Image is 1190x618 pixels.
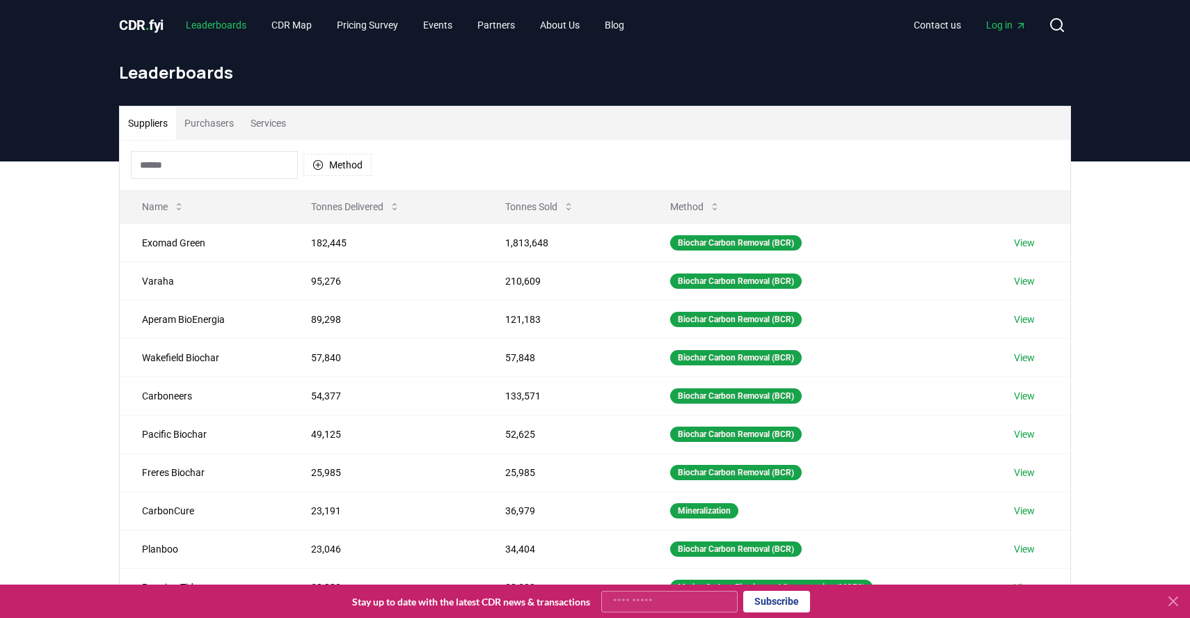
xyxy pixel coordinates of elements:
[483,223,648,262] td: 1,813,648
[120,453,289,491] td: Freres Biochar
[483,262,648,300] td: 210,609
[670,503,738,518] div: Mineralization
[483,338,648,377] td: 57,848
[175,13,257,38] a: Leaderboards
[289,223,483,262] td: 182,445
[145,17,150,33] span: .
[483,415,648,453] td: 52,625
[903,13,1038,38] nav: Main
[483,300,648,338] td: 121,183
[120,491,289,530] td: CarbonCure
[466,13,526,38] a: Partners
[242,106,294,140] button: Services
[289,338,483,377] td: 57,840
[120,568,289,606] td: Running Tide
[483,377,648,415] td: 133,571
[1014,351,1035,365] a: View
[594,13,635,38] a: Blog
[289,568,483,606] td: 22,880
[289,530,483,568] td: 23,046
[289,491,483,530] td: 23,191
[670,235,802,251] div: Biochar Carbon Removal (BCR)
[119,61,1071,84] h1: Leaderboards
[670,388,802,404] div: Biochar Carbon Removal (BCR)
[903,13,972,38] a: Contact us
[529,13,591,38] a: About Us
[326,13,409,38] a: Pricing Survey
[670,274,802,289] div: Biochar Carbon Removal (BCR)
[670,350,802,365] div: Biochar Carbon Removal (BCR)
[175,13,635,38] nav: Main
[260,13,323,38] a: CDR Map
[131,193,196,221] button: Name
[120,262,289,300] td: Varaha
[120,338,289,377] td: Wakefield Biochar
[483,568,648,606] td: 28,302
[176,106,242,140] button: Purchasers
[670,312,802,327] div: Biochar Carbon Removal (BCR)
[483,453,648,491] td: 25,985
[1014,542,1035,556] a: View
[289,262,483,300] td: 95,276
[1014,389,1035,403] a: View
[120,530,289,568] td: Planboo
[483,491,648,530] td: 36,979
[494,193,585,221] button: Tonnes Sold
[670,427,802,442] div: Biochar Carbon Removal (BCR)
[120,106,176,140] button: Suppliers
[120,223,289,262] td: Exomad Green
[120,377,289,415] td: Carboneers
[670,541,802,557] div: Biochar Carbon Removal (BCR)
[303,154,372,176] button: Method
[289,453,483,491] td: 25,985
[120,415,289,453] td: Pacific Biochar
[1014,312,1035,326] a: View
[1014,580,1035,594] a: View
[119,15,164,35] a: CDR.fyi
[289,300,483,338] td: 89,298
[1014,504,1035,518] a: View
[670,465,802,480] div: Biochar Carbon Removal (BCR)
[289,377,483,415] td: 54,377
[120,300,289,338] td: Aperam BioEnergia
[1014,236,1035,250] a: View
[412,13,463,38] a: Events
[670,580,873,595] div: Marine Carbon Fixation and Sequestration (MCFS)
[1014,427,1035,441] a: View
[289,415,483,453] td: 49,125
[986,18,1026,32] span: Log in
[1014,466,1035,480] a: View
[483,530,648,568] td: 34,404
[659,193,731,221] button: Method
[119,17,164,33] span: CDR fyi
[975,13,1038,38] a: Log in
[300,193,411,221] button: Tonnes Delivered
[1014,274,1035,288] a: View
